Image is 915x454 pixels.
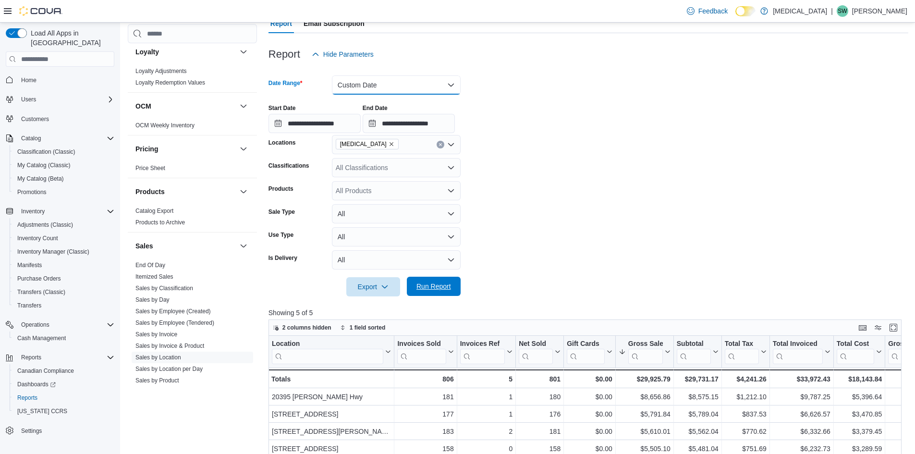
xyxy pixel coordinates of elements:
[13,365,78,377] a: Canadian Compliance
[567,340,605,364] div: Gift Card Sales
[238,143,249,155] button: Pricing
[17,74,114,86] span: Home
[567,373,612,385] div: $0.00
[447,164,455,172] button: Open list of options
[852,5,907,17] p: [PERSON_NAME]
[135,354,181,361] span: Sales by Location
[17,302,41,309] span: Transfers
[13,233,62,244] a: Inventory Count
[10,172,118,185] button: My Catalog (Beta)
[17,234,58,242] span: Inventory Count
[10,232,118,245] button: Inventory Count
[397,391,453,403] div: 181
[2,318,118,331] button: Operations
[268,308,908,318] p: Showing 5 of 5
[135,354,181,361] a: Sales by Location
[773,340,823,349] div: Total Invoiced
[282,324,331,331] span: 2 columns hidden
[13,405,114,417] span: Washington CCRS
[268,139,296,147] label: Locations
[17,425,46,437] a: Settings
[2,112,118,126] button: Customers
[135,187,236,196] button: Products
[773,340,823,364] div: Total Invoiced
[13,379,60,390] a: Dashboards
[17,206,49,217] button: Inventory
[837,340,874,349] div: Total Cost
[17,275,61,282] span: Purchase Orders
[17,133,114,144] span: Catalog
[831,5,833,17] p: |
[10,258,118,272] button: Manifests
[135,144,236,154] button: Pricing
[13,173,68,184] a: My Catalog (Beta)
[128,259,257,425] div: Sales
[272,408,391,420] div: [STREET_ADDRESS]
[238,46,249,58] button: Loyalty
[135,273,173,281] span: Itemized Sales
[619,373,671,385] div: $29,925.79
[10,159,118,172] button: My Catalog (Classic)
[128,65,257,92] div: Loyalty
[17,380,56,388] span: Dashboards
[17,221,73,229] span: Adjustments (Classic)
[17,407,67,415] span: [US_STATE] CCRS
[10,364,118,378] button: Canadian Compliance
[135,47,159,57] h3: Loyalty
[837,340,874,364] div: Total Cost
[13,259,114,271] span: Manifests
[619,391,671,403] div: $8,656.86
[135,262,165,269] a: End Of Day
[13,332,114,344] span: Cash Management
[837,408,882,420] div: $3,470.85
[13,286,114,298] span: Transfers (Classic)
[17,248,89,256] span: Inventory Manager (Classic)
[27,28,114,48] span: Load All Apps in [GEOGRAPHIC_DATA]
[268,185,293,193] label: Products
[519,340,553,349] div: Net Sold
[323,49,374,59] span: Hide Parameters
[628,340,663,364] div: Gross Sales
[17,175,64,183] span: My Catalog (Beta)
[21,115,49,123] span: Customers
[135,208,173,214] a: Catalog Export
[460,340,504,364] div: Invoices Ref
[17,113,53,125] a: Customers
[460,340,512,364] button: Invoices Ref
[268,79,303,87] label: Date Range
[2,73,118,86] button: Home
[677,391,719,403] div: $8,575.15
[21,427,42,435] span: Settings
[135,365,203,373] span: Sales by Location per Day
[677,373,719,385] div: $29,731.17
[135,79,205,86] a: Loyalty Redemption Values
[735,6,756,16] input: Dark Mode
[332,75,461,95] button: Custom Date
[13,379,114,390] span: Dashboards
[268,254,297,262] label: Is Delivery
[135,377,179,384] span: Sales by Product
[13,233,114,244] span: Inventory Count
[272,340,383,364] div: Location
[135,366,203,372] a: Sales by Location per Day
[460,340,504,349] div: Invoices Ref
[397,408,453,420] div: 177
[13,405,71,417] a: [US_STATE] CCRS
[135,296,170,303] a: Sales by Day
[10,405,118,418] button: [US_STATE] CCRS
[13,246,93,258] a: Inventory Manager (Classic)
[21,208,45,215] span: Inventory
[677,340,719,364] button: Subtotal
[13,273,114,284] span: Purchase Orders
[17,94,114,105] span: Users
[332,204,461,223] button: All
[13,246,114,258] span: Inventory Manager (Classic)
[2,424,118,438] button: Settings
[460,408,512,420] div: 1
[268,208,295,216] label: Sale Type
[272,340,391,364] button: Location
[888,322,899,333] button: Enter fullscreen
[135,101,151,111] h3: OCM
[519,391,561,403] div: 180
[17,206,114,217] span: Inventory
